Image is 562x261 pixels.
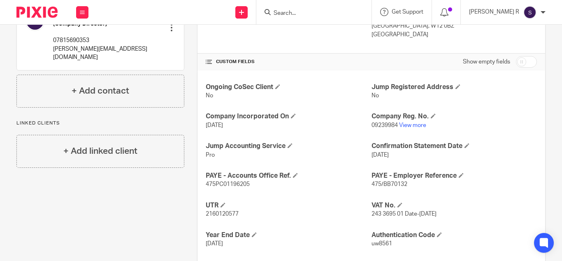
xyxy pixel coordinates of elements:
[463,58,510,66] label: Show empty fields
[72,85,129,97] h4: + Add contact
[16,120,184,127] p: Linked clients
[372,152,389,158] span: [DATE]
[63,145,137,158] h4: + Add linked client
[206,59,371,65] h4: CUSTOM FIELDS
[469,8,519,16] p: [PERSON_NAME] R
[372,211,437,217] span: 243 3695 01 Date-[DATE]
[372,201,537,210] h4: VAT No.
[206,142,371,150] h4: Jump Accounting Service
[372,112,537,121] h4: Company Reg. No.
[392,9,423,15] span: Get Support
[372,241,392,247] span: uw8561
[372,22,537,30] p: [GEOGRAPHIC_DATA], W12 0BZ
[372,83,537,92] h4: Jump Registered Address
[206,231,371,240] h4: Year End Date
[372,231,537,240] h4: Authentication Code
[273,10,347,17] input: Search
[16,7,58,18] img: Pixie
[206,152,215,158] span: Pro
[53,45,156,62] p: [PERSON_NAME][EMAIL_ADDRESS][DOMAIN_NAME]
[206,83,371,92] h4: Ongoing CoSec Client
[206,241,223,247] span: [DATE]
[372,31,537,39] p: [GEOGRAPHIC_DATA]
[372,93,379,99] span: No
[206,93,213,99] span: No
[399,122,426,128] a: View more
[372,142,537,150] h4: Confirmation Statement Date
[206,211,239,217] span: 2160120577
[206,122,223,128] span: [DATE]
[372,172,537,180] h4: PAYE - Employer Reference
[523,6,536,19] img: svg%3E
[206,201,371,210] h4: UTR
[206,172,371,180] h4: PAYE - Accounts Office Ref.
[206,112,371,121] h4: Company Incorporated On
[206,181,250,187] span: 475PC01196205
[372,122,398,128] span: 09239984
[53,36,156,45] p: 07815690353
[372,181,407,187] span: 475/BB70132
